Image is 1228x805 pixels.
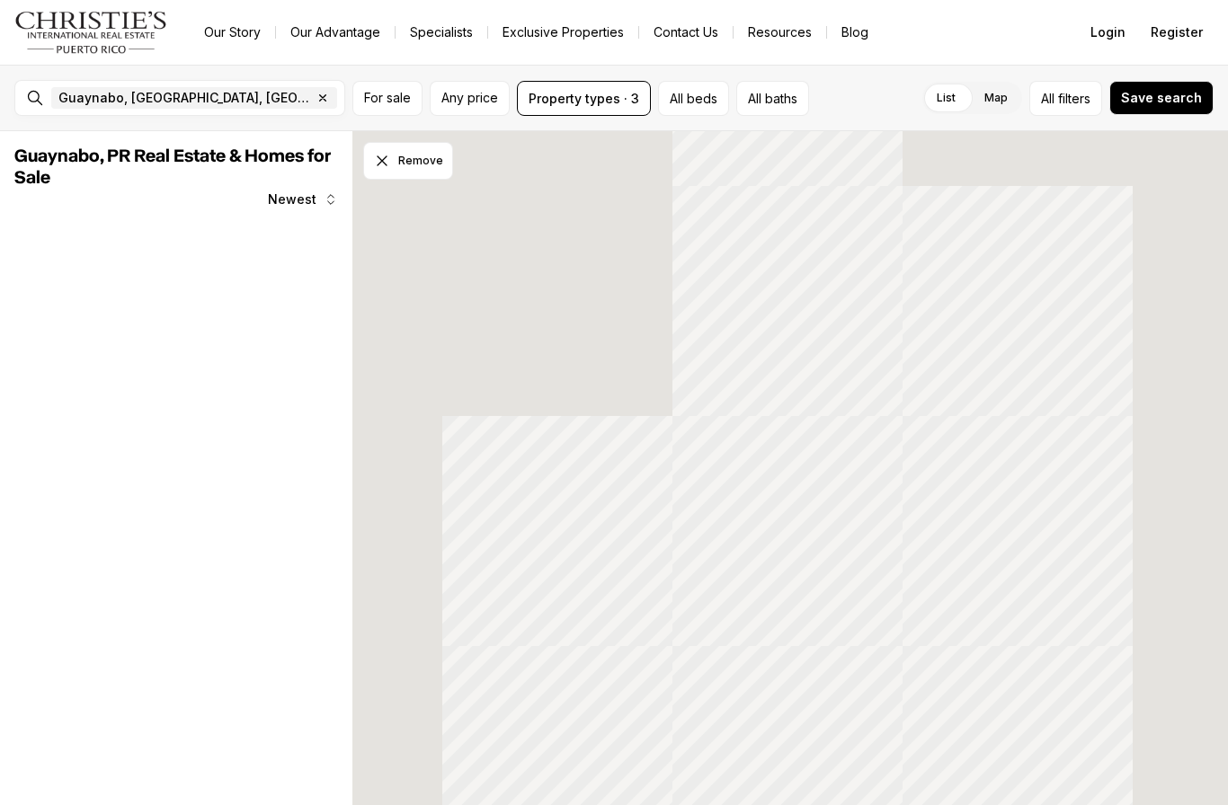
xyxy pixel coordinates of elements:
label: List [922,82,970,114]
span: All [1041,89,1054,108]
span: Guaynabo, [GEOGRAPHIC_DATA], [GEOGRAPHIC_DATA] [58,91,312,105]
button: Dismiss drawing [363,142,453,180]
span: Guaynabo, PR Real Estate & Homes for Sale [14,147,331,187]
span: For sale [364,91,411,105]
a: Exclusive Properties [488,20,638,45]
a: Our Advantage [276,20,395,45]
button: All beds [658,81,729,116]
button: Property types · 3 [517,81,651,116]
button: Any price [430,81,510,116]
button: Login [1080,14,1136,50]
button: Contact Us [639,20,733,45]
span: Save search [1121,91,1202,105]
span: Newest [268,192,316,207]
img: logo [14,11,168,54]
span: filters [1058,89,1090,108]
button: All baths [736,81,809,116]
button: For sale [352,81,423,116]
a: Blog [827,20,883,45]
span: Login [1090,25,1126,40]
a: Specialists [396,20,487,45]
a: Resources [734,20,826,45]
button: Newest [257,181,349,217]
button: Register [1140,14,1214,50]
a: Our Story [190,20,275,45]
button: Allfilters [1029,81,1102,116]
span: Register [1151,25,1203,40]
label: Map [970,82,1022,114]
button: Save search [1109,81,1214,115]
span: Any price [441,91,498,105]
